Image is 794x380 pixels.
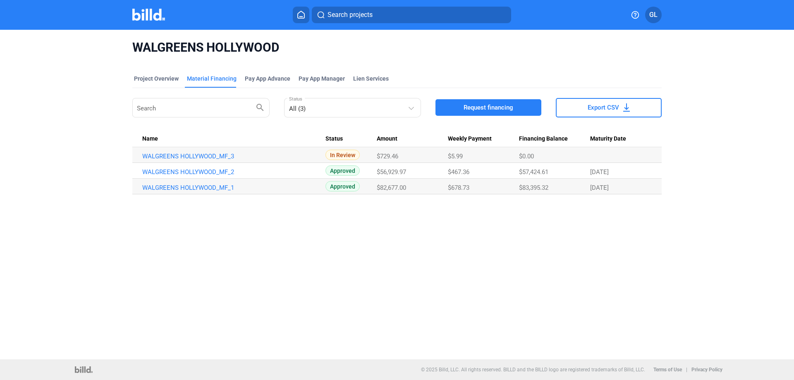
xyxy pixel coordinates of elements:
[448,168,469,176] span: $467.36
[299,74,345,83] span: Pay App Manager
[590,135,652,143] div: Maturity Date
[448,153,463,160] span: $5.99
[312,7,511,23] button: Search projects
[255,102,265,112] mat-icon: search
[590,135,626,143] span: Maturity Date
[649,10,658,20] span: GL
[245,74,290,83] div: Pay App Advance
[588,103,619,112] span: Export CSV
[519,184,548,191] span: $83,395.32
[556,98,662,117] button: Export CSV
[377,153,398,160] span: $729.46
[132,9,165,21] img: Billd Company Logo
[519,153,534,160] span: $0.00
[519,135,590,143] div: Financing Balance
[653,367,682,373] b: Terms of Use
[134,74,179,83] div: Project Overview
[590,184,609,191] span: [DATE]
[325,135,377,143] div: Status
[377,135,447,143] div: Amount
[142,135,325,143] div: Name
[464,103,513,112] span: Request financing
[142,153,325,160] a: WALGREENS HOLLYWOOD_MF_3
[328,10,373,20] span: Search projects
[142,135,158,143] span: Name
[325,135,343,143] span: Status
[377,168,406,176] span: $56,929.97
[289,105,306,112] mat-select-trigger: All (3)
[448,135,519,143] div: Weekly Payment
[75,366,93,373] img: logo
[377,135,397,143] span: Amount
[691,367,722,373] b: Privacy Policy
[325,150,360,160] span: In Review
[325,165,360,176] span: Approved
[142,168,325,176] a: WALGREENS HOLLYWOOD_MF_2
[590,168,609,176] span: [DATE]
[448,184,469,191] span: $678.73
[187,74,237,83] div: Material Financing
[142,184,325,191] a: WALGREENS HOLLYWOOD_MF_1
[421,367,645,373] p: © 2025 Billd, LLC. All rights reserved. BILLD and the BILLD logo are registered trademarks of Bil...
[519,135,568,143] span: Financing Balance
[325,181,360,191] span: Approved
[448,135,492,143] span: Weekly Payment
[519,168,548,176] span: $57,424.61
[377,184,406,191] span: $82,677.00
[353,74,389,83] div: Lien Services
[132,40,662,55] span: WALGREENS HOLLYWOOD
[435,99,541,116] button: Request financing
[686,367,687,373] p: |
[645,7,662,23] button: GL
